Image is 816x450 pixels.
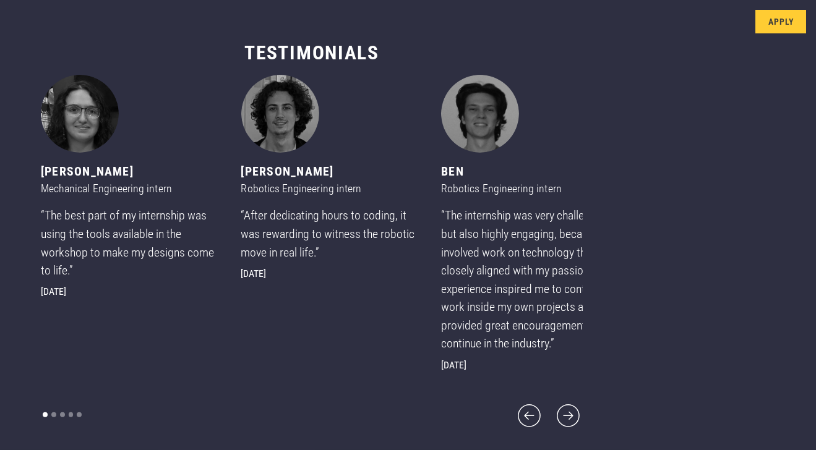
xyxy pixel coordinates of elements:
a: Apply [755,10,806,33]
div: 3 of 5 [441,75,622,372]
img: Ben - Robotics Engineering intern [441,75,519,153]
div: 1 of 5 [41,75,221,299]
div: “The internship was very challenging, but also highly engaging, because it involved work on techn... [441,206,622,352]
div: Show slide 2 of 5 [51,412,56,417]
div: “The best part of my internship was using the tools available in the workshop to make my designs ... [41,206,221,279]
div: Show slide 4 of 5 [69,412,74,417]
div: Robotics Engineering intern [241,180,422,197]
div: Robotics Engineering intern [441,180,622,197]
div: [DATE] [441,358,622,373]
div: Show slide 1 of 5 [43,412,48,417]
div: Show slide 3 of 5 [60,412,65,417]
div: Show slide 5 of 5 [77,412,82,417]
div: Ben [441,163,622,181]
img: Jack - Robotics Engineering intern [241,75,319,153]
div: next slide [554,401,583,430]
div: [DATE] [41,284,221,299]
div: 2 of 5 [241,75,422,281]
div: Mechanical Engineering intern [41,180,221,197]
div: [PERSON_NAME] [241,163,422,181]
div: carousel [41,75,583,431]
div: [DATE] [241,266,422,281]
div: “After dedicating hours to coding, it was rewarding to witness the robotic move in real life.” [241,206,422,261]
img: Tina - Mechanical Engineering intern [41,75,119,153]
div: [PERSON_NAME] [41,163,221,181]
h3: Testimonials [41,41,583,65]
div: previous slide [515,401,544,430]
